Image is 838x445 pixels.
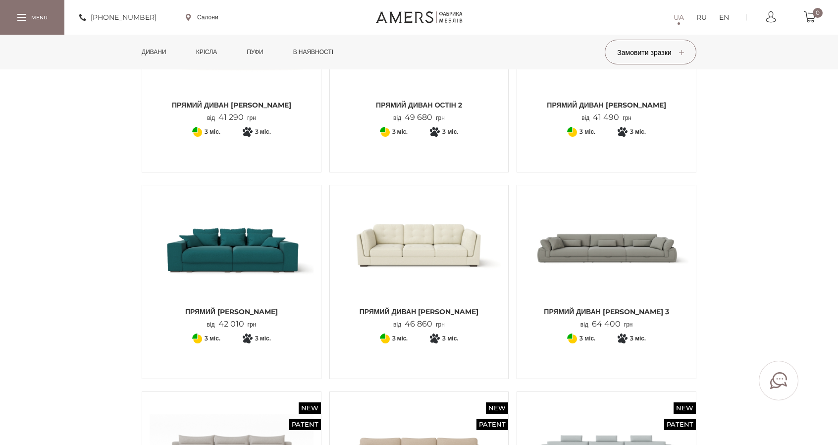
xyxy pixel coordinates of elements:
p: від грн [207,113,256,122]
a: UA [674,11,684,23]
span: 3 міс. [442,333,458,344]
a: Пуфи [239,35,271,69]
p: від грн [580,320,633,329]
p: від грн [393,320,445,329]
span: 3 міс. [255,126,271,138]
span: 41 290 [215,112,247,122]
span: 49 680 [401,112,436,122]
span: 3 міс. [579,333,595,344]
span: 3 міс. [392,126,408,138]
span: 3 міс. [255,333,271,344]
p: від грн [581,113,631,122]
span: New [299,402,321,414]
a: Прямий Диван Джемма 3 Прямий Диван Джемма 3 Прямий Диван [PERSON_NAME] 3 від64 400грн [524,193,688,329]
span: Прямий диван ОСТІН 2 [337,100,501,110]
span: 3 міс. [579,126,595,138]
span: Прямий Диван [PERSON_NAME] 3 [524,307,688,317]
p: від грн [393,113,445,122]
span: New [674,402,696,414]
span: 41 490 [589,112,623,122]
span: 46 860 [401,319,436,329]
p: від грн [207,320,256,329]
span: Patent [476,419,508,430]
span: 3 міс. [205,126,220,138]
span: 3 міс. [392,333,408,344]
span: Прямий [PERSON_NAME] [150,307,314,317]
a: в наявності [286,35,341,69]
a: Крісла [189,35,224,69]
span: Прямий диван [PERSON_NAME] [337,307,501,317]
a: Прямий диван Ешлі Прямий диван Ешлі Прямий диван [PERSON_NAME] від46 860грн [337,193,501,329]
span: Замовити зразки [617,48,683,57]
span: 42 010 [215,319,248,329]
a: Прямий диван БРУНО Прямий диван БРУНО Прямий [PERSON_NAME] від42 010грн [150,193,314,329]
span: 3 міс. [442,126,458,138]
span: Patent [664,419,696,430]
span: Patent [289,419,321,430]
a: Салони [186,13,218,22]
span: 3 міс. [630,333,646,344]
span: 3 міс. [205,333,220,344]
a: EN [719,11,729,23]
span: Прямий диван [PERSON_NAME] [524,100,688,110]
span: 3 міс. [630,126,646,138]
a: RU [696,11,707,23]
button: Замовити зразки [605,40,696,64]
span: New [486,402,508,414]
a: [PHONE_NUMBER] [79,11,157,23]
span: 64 400 [588,319,624,329]
span: 0 [813,8,823,18]
a: Дивани [134,35,174,69]
span: Прямий диван [PERSON_NAME] [150,100,314,110]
